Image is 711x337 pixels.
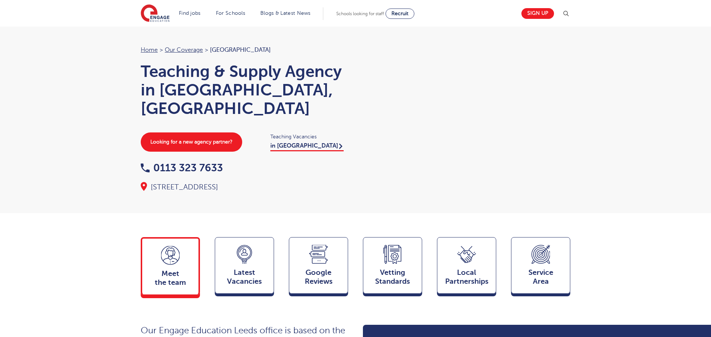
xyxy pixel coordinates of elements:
a: Blogs & Latest News [260,10,311,16]
a: ServiceArea [511,237,570,297]
span: Local Partnerships [441,268,492,286]
span: [GEOGRAPHIC_DATA] [210,47,271,53]
a: LatestVacancies [215,237,274,297]
a: For Schools [216,10,245,16]
a: Looking for a new agency partner? [141,132,242,152]
a: in [GEOGRAPHIC_DATA] [270,142,344,151]
a: Our coverage [165,47,203,53]
span: Recruit [391,11,408,16]
span: Meet the team [146,269,195,287]
h1: Teaching & Supply Agency in [GEOGRAPHIC_DATA], [GEOGRAPHIC_DATA] [141,62,348,118]
span: Google Reviews [293,268,344,286]
span: Latest Vacancies [219,268,270,286]
a: Local Partnerships [437,237,496,297]
div: [STREET_ADDRESS] [141,182,348,192]
a: Home [141,47,158,53]
a: 0113 323 7633 [141,162,223,173]
a: Recruit [385,9,414,19]
span: Schools looking for staff [336,11,384,16]
span: Service Area [515,268,566,286]
a: GoogleReviews [289,237,348,297]
span: > [205,47,208,53]
nav: breadcrumb [141,45,348,55]
span: Vetting Standards [367,268,418,286]
span: > [160,47,163,53]
img: Engage Education [141,4,170,23]
a: Meetthe team [141,237,200,298]
a: Sign up [521,8,554,19]
a: VettingStandards [363,237,422,297]
a: Find jobs [179,10,201,16]
span: Teaching Vacancies [270,132,348,141]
